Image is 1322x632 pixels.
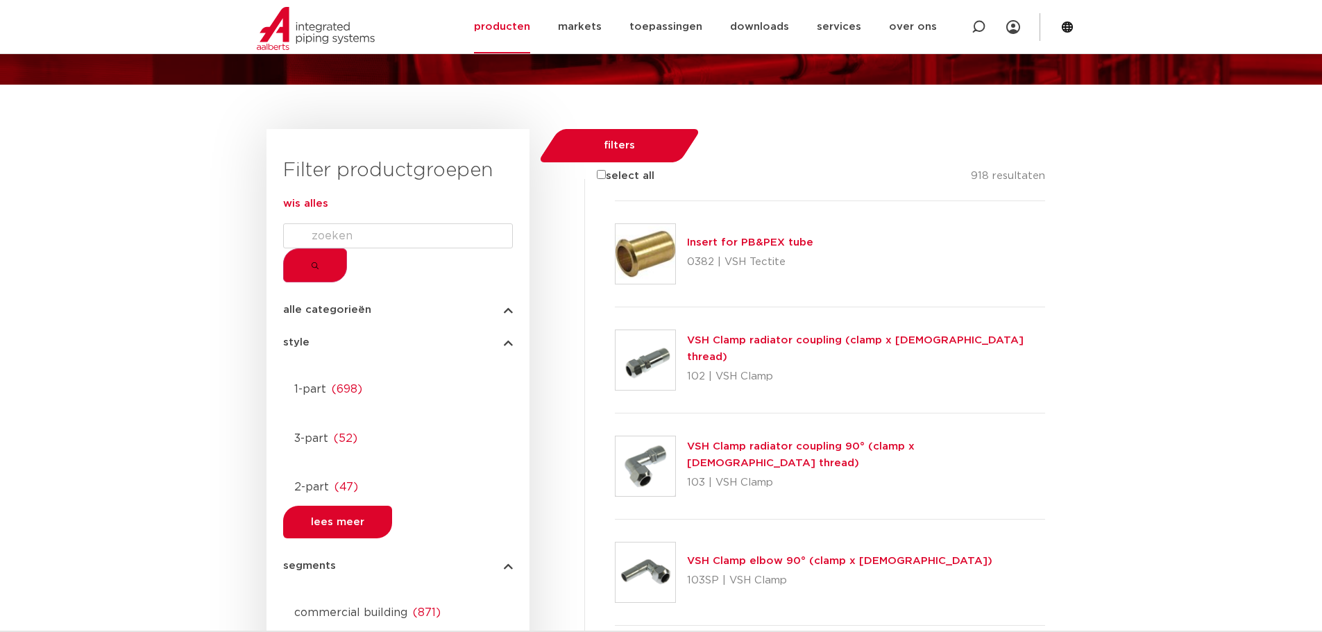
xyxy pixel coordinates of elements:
[971,171,1045,181] span: 918 resultaten
[294,433,328,444] span: 3-part
[687,441,915,468] a: VSH Clamp radiator coupling 90° (clamp x [DEMOGRAPHIC_DATA] thread)
[283,425,513,447] a: 3-part(52)
[294,607,407,618] span: commercial building
[283,599,513,621] a: commercial building(871)
[334,481,358,493] span: ( 47 )
[283,305,371,315] span: alle categorieën
[283,248,347,282] button: Submit the search query
[548,129,690,162] button: filters
[283,198,328,209] a: wis alles
[616,224,675,284] img: thumbnail for Insert for PB&PEX tube
[294,481,329,493] span: 2-part
[311,517,364,527] span: lees meer
[576,168,654,185] label: select all
[687,251,813,273] p: 0382 | VSH Tectite
[283,506,392,538] button: lees meer
[687,570,992,592] p: 103SP | VSH Clamp
[616,330,675,390] img: thumbnail for VSH Clamp radiator coupling (clamp x male thread)
[283,337,310,348] span: style
[687,472,1046,494] p: 103 | VSH Clamp
[283,223,513,248] input: Search
[283,375,513,398] a: 1-part(698)
[334,433,357,444] span: ( 52 )
[687,556,992,566] a: VSH Clamp elbow 90° (clamp x [DEMOGRAPHIC_DATA])
[597,170,606,179] input: select all
[283,337,513,348] button: style
[294,384,326,395] span: 1-part
[283,561,513,571] button: segments
[332,384,362,395] span: ( 698 )
[687,335,1024,362] a: VSH Clamp radiator coupling (clamp x [DEMOGRAPHIC_DATA] thread)
[616,436,675,496] img: thumbnail for VSH Clamp radiator coupling 90° (clamp x male thread)
[616,543,675,602] img: thumbnail for VSH Clamp elbow 90° (clamp x male)
[283,305,513,315] button: alle categorieën
[687,237,813,248] a: Insert for PB&PEX tube
[413,607,441,618] span: ( 871 )
[283,473,513,495] a: 2-part(47)
[687,366,1046,388] p: 102 | VSH Clamp
[283,561,336,571] span: segments
[283,157,513,185] h3: Filter productgroepen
